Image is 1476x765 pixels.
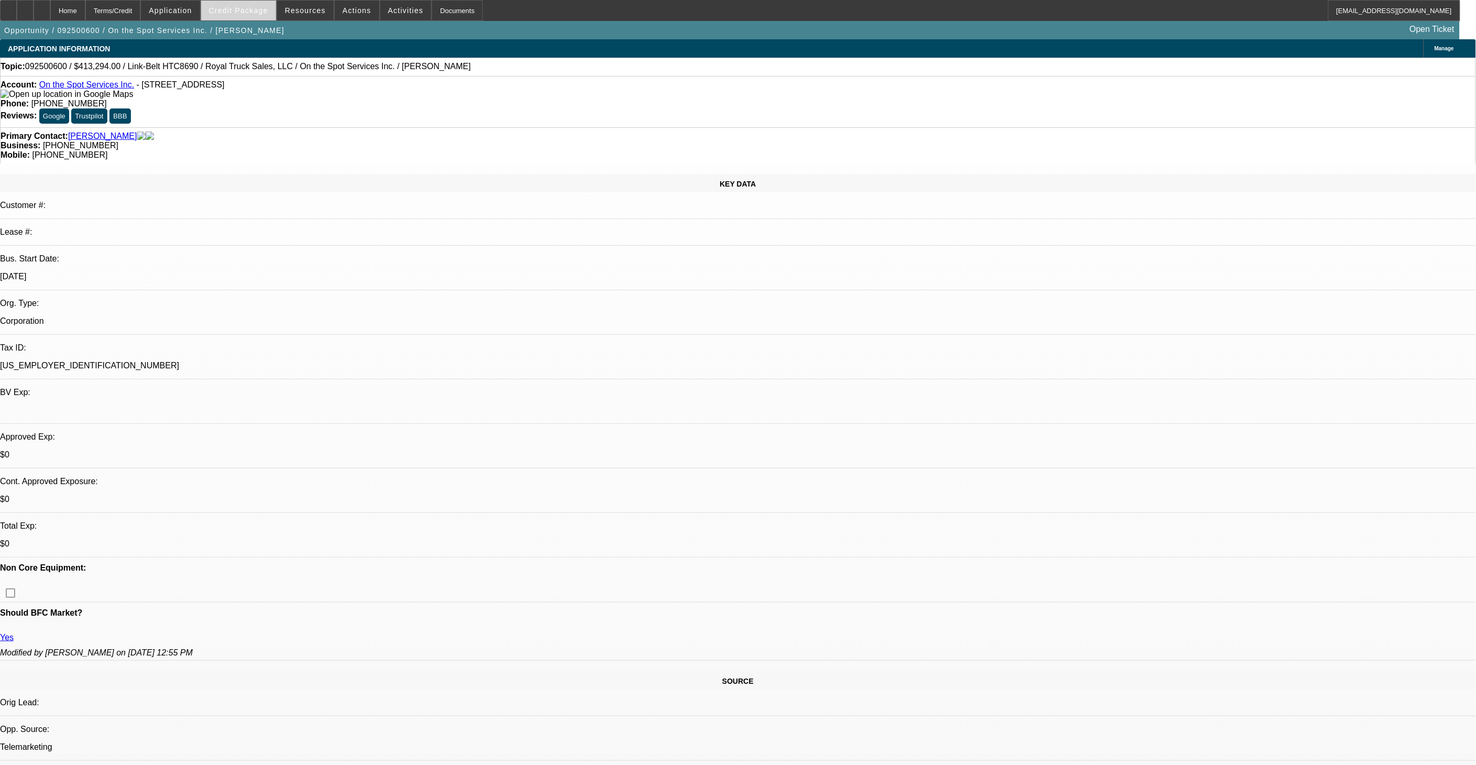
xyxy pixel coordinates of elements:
button: Credit Package [201,1,276,20]
strong: Phone: [1,99,29,108]
button: Resources [277,1,334,20]
span: [PHONE_NUMBER] [32,150,107,159]
a: [PERSON_NAME] [68,132,137,141]
span: SOURCE [722,677,754,685]
span: [PHONE_NUMBER] [31,99,107,108]
button: Trustpilot [71,108,107,124]
span: Activities [388,6,424,15]
img: Open up location in Google Maps [1,90,133,99]
span: Credit Package [209,6,268,15]
button: BBB [109,108,131,124]
button: Google [39,108,69,124]
strong: Business: [1,141,40,150]
span: Opportunity / 092500600 / On the Spot Services Inc. / [PERSON_NAME] [4,26,284,35]
strong: Reviews: [1,111,37,120]
span: Manage [1435,46,1454,51]
span: Application [149,6,192,15]
a: Open Ticket [1406,20,1459,38]
span: KEY DATA [720,180,756,188]
img: linkedin-icon.png [146,132,154,141]
button: Actions [335,1,379,20]
span: [PHONE_NUMBER] [43,141,118,150]
a: On the Spot Services Inc. [39,80,134,89]
strong: Topic: [1,62,25,71]
span: 092500600 / $413,294.00 / Link-Belt HTC8690 / Royal Truck Sales, LLC / On the Spot Services Inc. ... [25,62,471,71]
button: Activities [380,1,432,20]
strong: Mobile: [1,150,30,159]
span: - [STREET_ADDRESS] [137,80,225,89]
strong: Primary Contact: [1,132,68,141]
span: APPLICATION INFORMATION [8,45,110,53]
a: View Google Maps [1,90,133,99]
strong: Account: [1,80,37,89]
img: facebook-icon.png [137,132,146,141]
span: Actions [343,6,371,15]
span: Resources [285,6,326,15]
button: Application [141,1,200,20]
